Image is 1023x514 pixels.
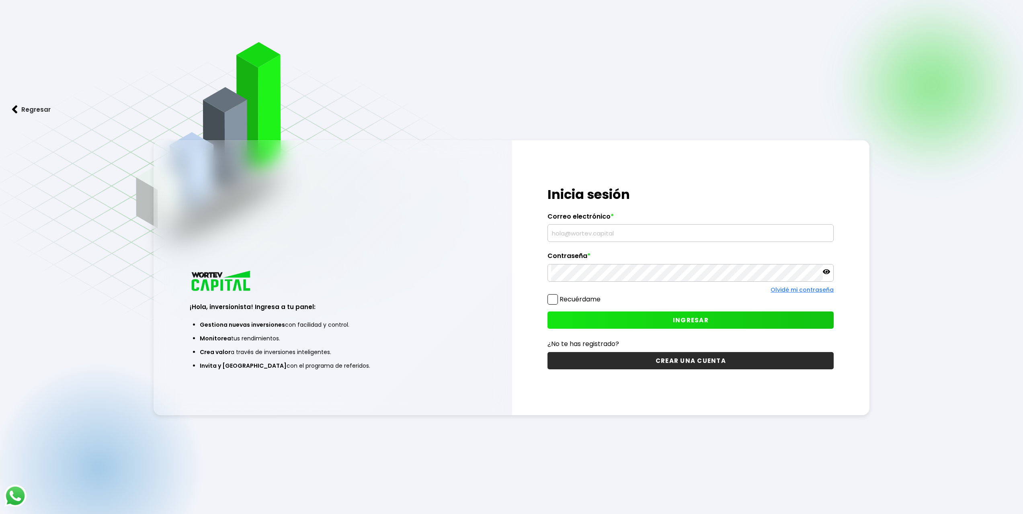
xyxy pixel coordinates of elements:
[547,339,834,369] a: ¿No te has registrado?CREAR UNA CUENTA
[200,321,285,329] span: Gestiona nuevas inversiones
[547,311,834,329] button: INGRESAR
[673,316,709,324] span: INGRESAR
[547,213,834,225] label: Correo electrónico
[200,332,466,345] li: tus rendimientos.
[547,185,834,204] h1: Inicia sesión
[200,359,466,373] li: con el programa de referidos.
[551,225,830,242] input: hola@wortev.capital
[12,105,18,114] img: flecha izquierda
[560,295,601,304] label: Recuérdame
[547,352,834,369] button: CREAR UNA CUENTA
[200,318,466,332] li: con facilidad y control.
[190,302,476,311] h3: ¡Hola, inversionista! Ingresa a tu panel:
[547,339,834,349] p: ¿No te has registrado?
[200,362,287,370] span: Invita y [GEOGRAPHIC_DATA]
[547,252,834,264] label: Contraseña
[200,334,231,342] span: Monitorea
[200,348,231,356] span: Crea valor
[771,286,834,294] a: Olvidé mi contraseña
[200,345,466,359] li: a través de inversiones inteligentes.
[190,270,253,293] img: logo_wortev_capital
[4,485,27,507] img: logos_whatsapp-icon.242b2217.svg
